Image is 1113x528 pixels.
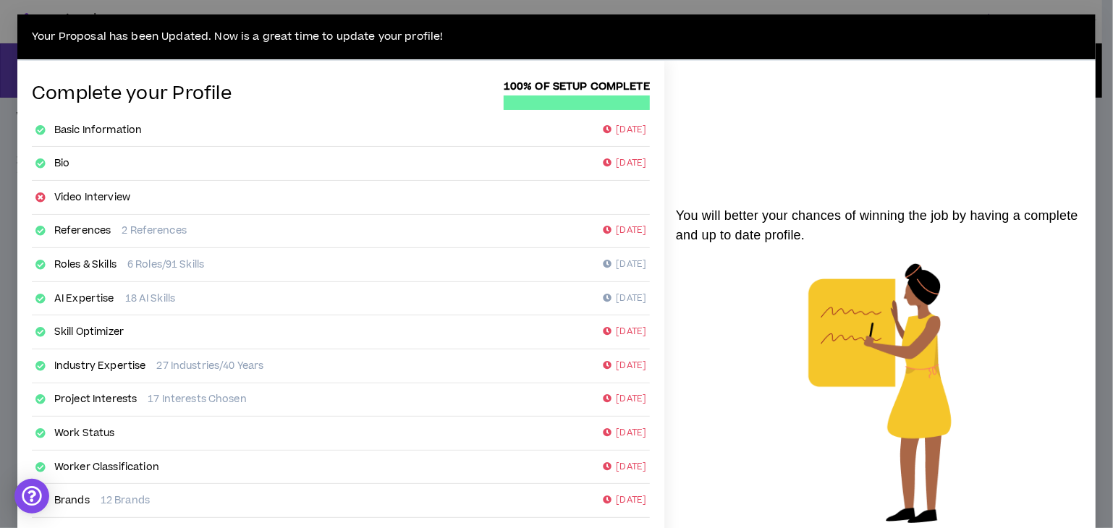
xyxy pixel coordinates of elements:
a: References [54,223,111,238]
h4: Complete your Profile [32,84,232,105]
a: Industry Expertise [54,359,146,373]
p: 27 Industries/40 Years [156,359,263,373]
p: 2 References [122,223,187,238]
p: [DATE] [603,359,646,373]
a: Brands [54,493,90,508]
a: Work Status [54,426,115,440]
a: Project Interests [54,392,137,406]
p: [DATE] [603,257,646,272]
p: [DATE] [603,291,646,306]
p: [DATE] [603,426,646,440]
p: [DATE] [603,123,646,137]
p: 18 AI Skills [125,291,176,306]
a: Worker Classification [54,460,159,474]
div: Open Intercom Messenger [14,479,49,514]
a: AI Expertise [54,291,114,306]
p: 100% of setup complete [504,79,650,95]
div: Your Proposal has been Updated. Now is a great time to update your profile! [17,14,1096,61]
p: [DATE] [603,460,646,474]
p: [DATE] [603,392,646,406]
a: Roles & Skills [54,257,117,272]
p: [DATE] [603,325,646,339]
p: 17 Interests Chosen [148,392,246,406]
p: [DATE] [603,223,646,238]
p: You will better your chances of winning the job by having a complete and up to date profile. [664,206,1096,245]
p: [DATE] [603,156,646,171]
a: Skill Optimizer [54,325,124,339]
a: Video Interview [54,190,130,205]
p: 6 Roles/91 Skills [127,257,204,272]
p: [DATE] [603,493,646,508]
a: Bio [54,156,69,171]
p: 12 Brands [101,493,150,508]
a: Basic Information [54,123,142,137]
